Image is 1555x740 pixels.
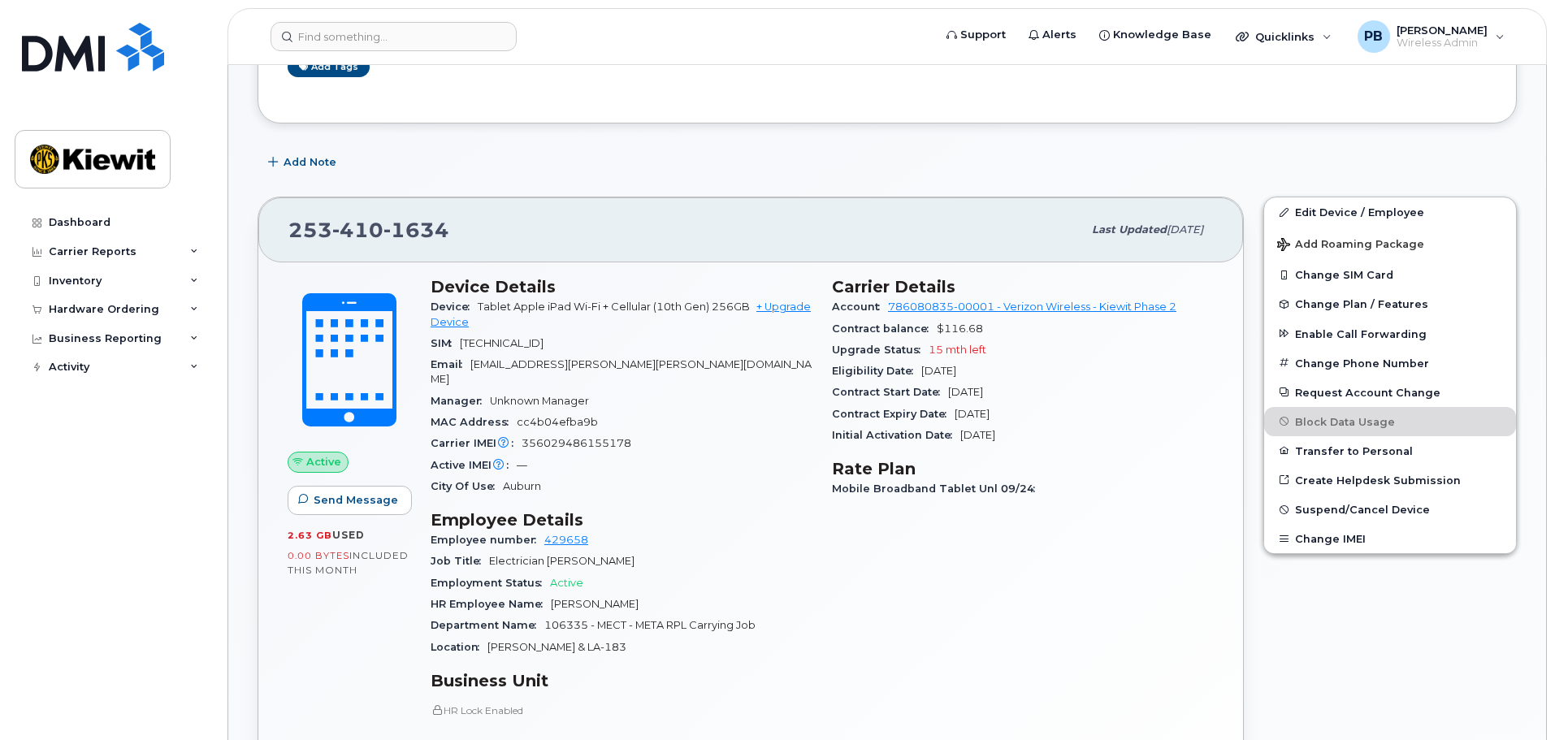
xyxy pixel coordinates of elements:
[431,480,503,492] span: City Of Use
[832,301,888,313] span: Account
[1346,20,1516,53] div: Peyton Brooks
[431,416,517,428] span: MAC Address
[1224,20,1343,53] div: Quicklinks
[1092,223,1167,236] span: Last updated
[1264,436,1516,465] button: Transfer to Personal
[1397,37,1488,50] span: Wireless Admin
[431,534,544,546] span: Employee number
[1264,197,1516,227] a: Edit Device / Employee
[1277,238,1424,253] span: Add Roaming Package
[431,358,470,370] span: Email
[955,408,990,420] span: [DATE]
[551,598,639,610] span: [PERSON_NAME]
[383,218,449,242] span: 1634
[1264,227,1516,260] button: Add Roaming Package
[431,577,550,589] span: Employment Status
[832,365,921,377] span: Eligibility Date
[431,459,517,471] span: Active IMEI
[431,395,490,407] span: Manager
[544,534,588,546] a: 429658
[1264,378,1516,407] button: Request Account Change
[271,22,517,51] input: Find something...
[288,550,349,561] span: 0.00 Bytes
[832,277,1214,296] h3: Carrier Details
[288,486,412,515] button: Send Message
[550,577,583,589] span: Active
[832,459,1214,478] h3: Rate Plan
[832,483,1043,495] span: Mobile Broadband Tablet Unl 09/24
[1295,298,1428,310] span: Change Plan / Features
[1113,27,1211,43] span: Knowledge Base
[517,459,527,471] span: —
[431,641,487,653] span: Location
[832,344,929,356] span: Upgrade Status
[431,598,551,610] span: HR Employee Name
[1295,504,1430,516] span: Suspend/Cancel Device
[929,344,986,356] span: 15 mth left
[1264,407,1516,436] button: Block Data Usage
[544,619,756,631] span: 106335 - MECT - META RPL Carrying Job
[960,429,995,441] span: [DATE]
[431,277,812,296] h3: Device Details
[1255,30,1315,43] span: Quicklinks
[431,703,812,717] p: HR Lock Enabled
[460,337,544,349] span: [TECHNICAL_ID]
[1295,327,1427,340] span: Enable Call Forwarding
[332,218,383,242] span: 410
[490,395,589,407] span: Unknown Manager
[1264,524,1516,553] button: Change IMEI
[517,416,598,428] span: cc4b04efba9b
[489,555,635,567] span: Electrician [PERSON_NAME]
[288,218,449,242] span: 253
[1167,223,1203,236] span: [DATE]
[284,154,336,170] span: Add Note
[1364,27,1383,46] span: PB
[478,301,750,313] span: Tablet Apple iPad Wi-Fi + Cellular (10th Gen) 256GB
[431,358,812,385] span: [EMAIL_ADDRESS][PERSON_NAME][PERSON_NAME][DOMAIN_NAME]
[1264,260,1516,289] button: Change SIM Card
[921,365,956,377] span: [DATE]
[1397,24,1488,37] span: [PERSON_NAME]
[258,148,350,177] button: Add Note
[832,322,937,335] span: Contract balance
[288,57,370,77] a: Add tags
[937,322,983,335] span: $116.68
[431,301,478,313] span: Device
[431,671,812,690] h3: Business Unit
[1264,319,1516,348] button: Enable Call Forwarding
[487,641,626,653] span: [PERSON_NAME] & LA-183
[522,437,631,449] span: 356029486155178
[832,408,955,420] span: Contract Expiry Date
[503,480,541,492] span: Auburn
[431,437,522,449] span: Carrier IMEI
[1264,495,1516,524] button: Suspend/Cancel Device
[1042,27,1076,43] span: Alerts
[832,386,948,398] span: Contract Start Date
[431,337,460,349] span: SIM
[314,492,398,508] span: Send Message
[1264,289,1516,318] button: Change Plan / Features
[832,429,960,441] span: Initial Activation Date
[332,529,365,541] span: used
[1264,465,1516,495] a: Create Helpdesk Submission
[1017,19,1088,51] a: Alerts
[1088,19,1223,51] a: Knowledge Base
[431,510,812,530] h3: Employee Details
[948,386,983,398] span: [DATE]
[888,301,1176,313] a: 786080835-00001 - Verizon Wireless - Kiewit Phase 2
[306,454,341,470] span: Active
[1264,348,1516,378] button: Change Phone Number
[431,301,811,327] a: + Upgrade Device
[1484,669,1543,728] iframe: Messenger Launcher
[935,19,1017,51] a: Support
[288,530,332,541] span: 2.63 GB
[960,27,1006,43] span: Support
[431,619,544,631] span: Department Name
[431,555,489,567] span: Job Title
